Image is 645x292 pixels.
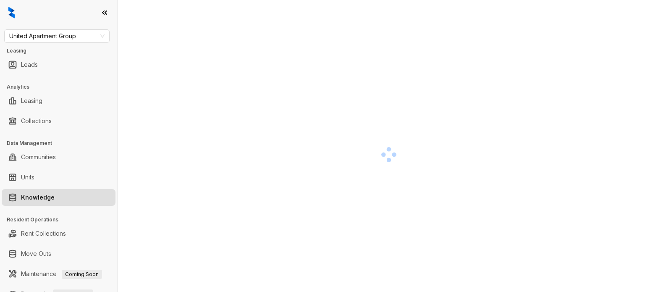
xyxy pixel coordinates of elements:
h3: Data Management [7,139,117,147]
img: logo [8,7,15,18]
h3: Analytics [7,83,117,91]
a: Collections [21,113,52,129]
li: Communities [2,149,115,166]
li: Move Outs [2,245,115,262]
a: Leasing [21,92,42,109]
li: Units [2,169,115,186]
h3: Leasing [7,47,117,55]
li: Leads [2,56,115,73]
li: Maintenance [2,266,115,282]
a: Communities [21,149,56,166]
a: Rent Collections [21,225,66,242]
span: United Apartment Group [9,30,105,42]
a: Leads [21,56,38,73]
a: Move Outs [21,245,51,262]
span: Coming Soon [62,270,102,279]
h3: Resident Operations [7,216,117,224]
li: Leasing [2,92,115,109]
li: Collections [2,113,115,129]
li: Knowledge [2,189,115,206]
li: Rent Collections [2,225,115,242]
a: Units [21,169,34,186]
a: Knowledge [21,189,55,206]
